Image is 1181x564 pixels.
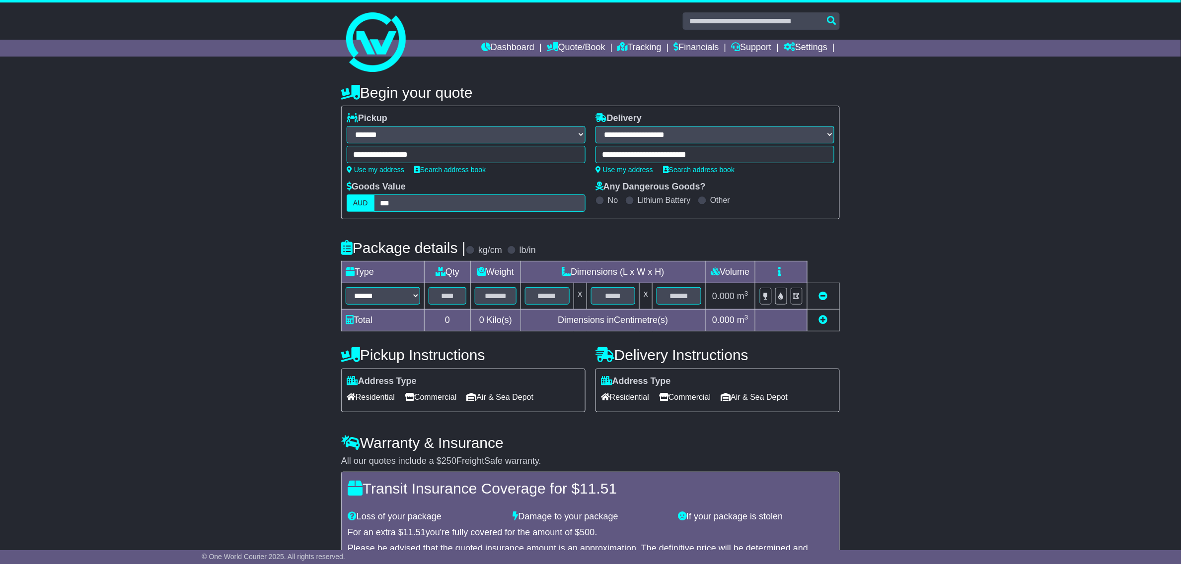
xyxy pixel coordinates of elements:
[580,527,595,537] span: 500
[348,527,833,538] div: For an extra $ you're fully covered for the amount of $ .
[618,40,662,57] a: Tracking
[442,456,456,466] span: 250
[341,240,466,256] h4: Package details |
[425,309,471,331] td: 0
[405,389,456,405] span: Commercial
[341,435,840,451] h4: Warranty & Insurance
[519,245,536,256] label: lb/in
[347,182,406,192] label: Goods Value
[712,291,735,301] span: 0.000
[710,195,730,205] label: Other
[467,389,534,405] span: Air & Sea Depot
[347,194,374,212] label: AUD
[520,261,705,283] td: Dimensions (L x W x H)
[737,315,748,325] span: m
[471,309,521,331] td: Kilo(s)
[341,456,840,467] div: All our quotes include a $ FreightSafe warranty.
[640,283,653,309] td: x
[425,261,471,283] td: Qty
[638,195,691,205] label: Lithium Battery
[478,245,502,256] label: kg/cm
[595,166,653,174] a: Use my address
[574,283,587,309] td: x
[347,113,387,124] label: Pickup
[580,480,617,497] span: 11.51
[819,315,828,325] a: Add new item
[481,40,534,57] a: Dashboard
[595,347,840,363] h4: Delivery Instructions
[595,113,642,124] label: Delivery
[202,553,345,561] span: © One World Courier 2025. All rights reserved.
[712,315,735,325] span: 0.000
[547,40,605,57] a: Quote/Book
[784,40,827,57] a: Settings
[347,376,417,387] label: Address Type
[343,511,508,522] div: Loss of your package
[659,389,711,405] span: Commercial
[674,40,719,57] a: Financials
[673,511,838,522] div: If your package is stolen
[744,313,748,321] sup: 3
[721,389,788,405] span: Air & Sea Depot
[341,347,586,363] h4: Pickup Instructions
[744,290,748,297] sup: 3
[342,309,425,331] td: Total
[403,527,426,537] span: 11.51
[342,261,425,283] td: Type
[732,40,772,57] a: Support
[819,291,828,301] a: Remove this item
[508,511,673,522] div: Damage to your package
[663,166,735,174] a: Search address book
[341,84,840,101] h4: Begin your quote
[414,166,486,174] a: Search address book
[347,389,395,405] span: Residential
[347,166,404,174] a: Use my address
[608,195,618,205] label: No
[595,182,706,192] label: Any Dangerous Goods?
[737,291,748,301] span: m
[601,389,649,405] span: Residential
[348,480,833,497] h4: Transit Insurance Coverage for $
[471,261,521,283] td: Weight
[601,376,671,387] label: Address Type
[705,261,755,283] td: Volume
[479,315,484,325] span: 0
[520,309,705,331] td: Dimensions in Centimetre(s)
